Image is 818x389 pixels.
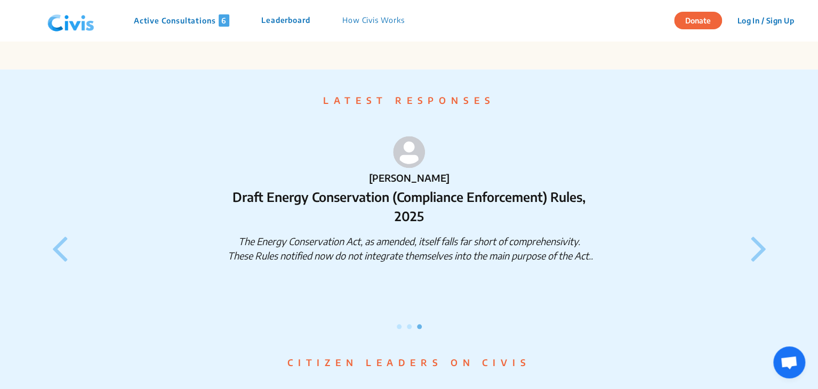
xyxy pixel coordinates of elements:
p: How Civis Works [342,14,405,27]
p: LATEST RESPONSES [41,94,777,108]
div: Open chat [773,346,805,378]
a: Donate [674,14,730,25]
button: Log In / Sign Up [730,12,801,29]
img: navlogo.png [43,5,99,37]
p: [PERSON_NAME] [225,170,593,184]
p: Active Consultations [134,14,229,27]
p: Draft Energy Conservation (Compliance Enforcement) Rules, 2025 [225,187,593,225]
button: Donate [674,12,722,29]
p: The Energy Conservation Act, as amended, itself falls far short of comprehensivity. These Rules n... [225,233,593,262]
p: Leaderboard [261,14,310,27]
img: person-default.svg [393,136,425,168]
span: 6 [219,14,229,27]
